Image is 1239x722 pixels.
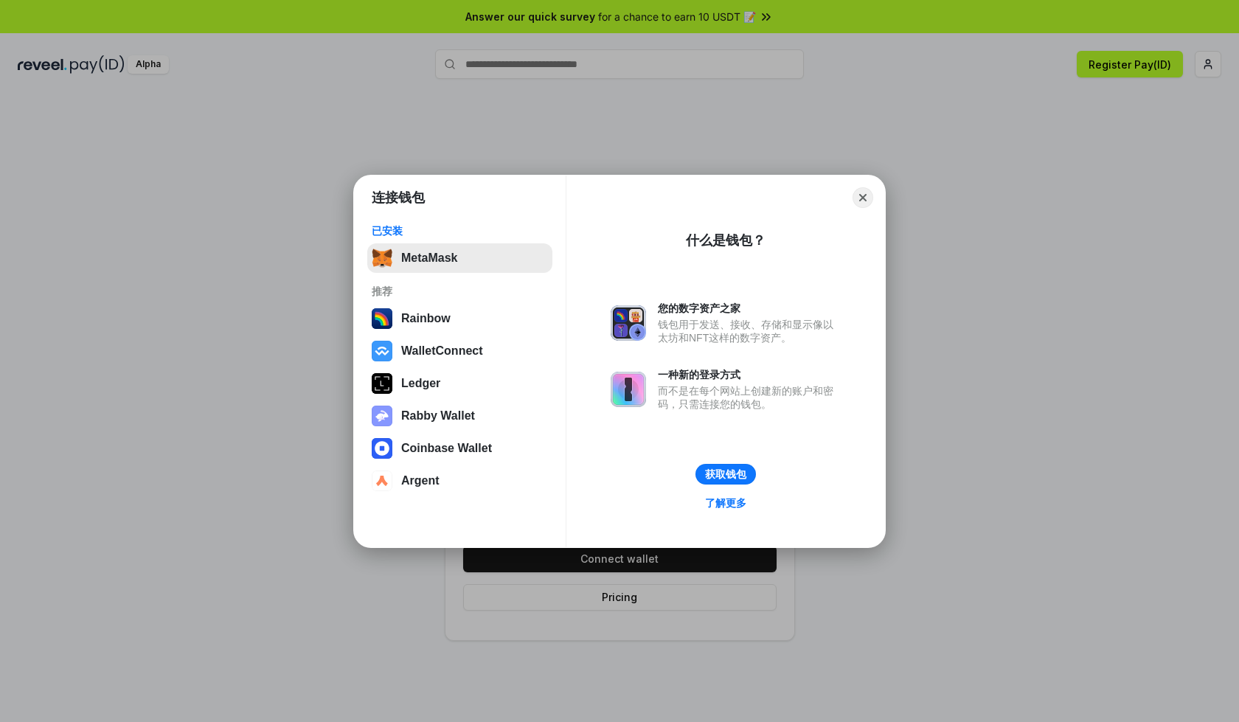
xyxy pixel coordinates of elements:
[658,384,841,411] div: 而不是在每个网站上创建新的账户和密码，只需连接您的钱包。
[372,308,392,329] img: svg+xml,%3Csvg%20width%3D%22120%22%20height%3D%22120%22%20viewBox%3D%220%200%20120%20120%22%20fil...
[372,189,425,206] h1: 连接钱包
[372,373,392,394] img: svg+xml,%3Csvg%20xmlns%3D%22http%3A%2F%2Fwww.w3.org%2F2000%2Fsvg%22%20width%3D%2228%22%20height%3...
[372,406,392,426] img: svg+xml,%3Csvg%20xmlns%3D%22http%3A%2F%2Fwww.w3.org%2F2000%2Fsvg%22%20fill%3D%22none%22%20viewBox...
[658,302,841,315] div: 您的数字资产之家
[611,372,646,407] img: svg+xml,%3Csvg%20xmlns%3D%22http%3A%2F%2Fwww.w3.org%2F2000%2Fsvg%22%20fill%3D%22none%22%20viewBox...
[367,466,552,496] button: Argent
[696,493,755,513] a: 了解更多
[401,474,440,487] div: Argent
[401,377,440,390] div: Ledger
[367,434,552,463] button: Coinbase Wallet
[401,251,457,265] div: MetaMask
[372,341,392,361] img: svg+xml,%3Csvg%20width%3D%2228%22%20height%3D%2228%22%20viewBox%3D%220%200%2028%2028%22%20fill%3D...
[367,243,552,273] button: MetaMask
[705,496,746,510] div: 了解更多
[372,224,548,237] div: 已安装
[695,464,756,485] button: 获取钱包
[367,304,552,333] button: Rainbow
[401,312,451,325] div: Rainbow
[401,344,483,358] div: WalletConnect
[372,248,392,268] img: svg+xml,%3Csvg%20fill%3D%22none%22%20height%3D%2233%22%20viewBox%3D%220%200%2035%2033%22%20width%...
[401,442,492,455] div: Coinbase Wallet
[658,318,841,344] div: 钱包用于发送、接收、存储和显示像以太坊和NFT这样的数字资产。
[372,438,392,459] img: svg+xml,%3Csvg%20width%3D%2228%22%20height%3D%2228%22%20viewBox%3D%220%200%2028%2028%22%20fill%3D...
[367,369,552,398] button: Ledger
[686,232,766,249] div: 什么是钱包？
[658,368,841,381] div: 一种新的登录方式
[705,468,746,481] div: 获取钱包
[372,285,548,298] div: 推荐
[372,471,392,491] img: svg+xml,%3Csvg%20width%3D%2228%22%20height%3D%2228%22%20viewBox%3D%220%200%2028%2028%22%20fill%3D...
[611,305,646,341] img: svg+xml,%3Csvg%20xmlns%3D%22http%3A%2F%2Fwww.w3.org%2F2000%2Fsvg%22%20fill%3D%22none%22%20viewBox...
[853,187,873,208] button: Close
[367,401,552,431] button: Rabby Wallet
[367,336,552,366] button: WalletConnect
[401,409,475,423] div: Rabby Wallet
